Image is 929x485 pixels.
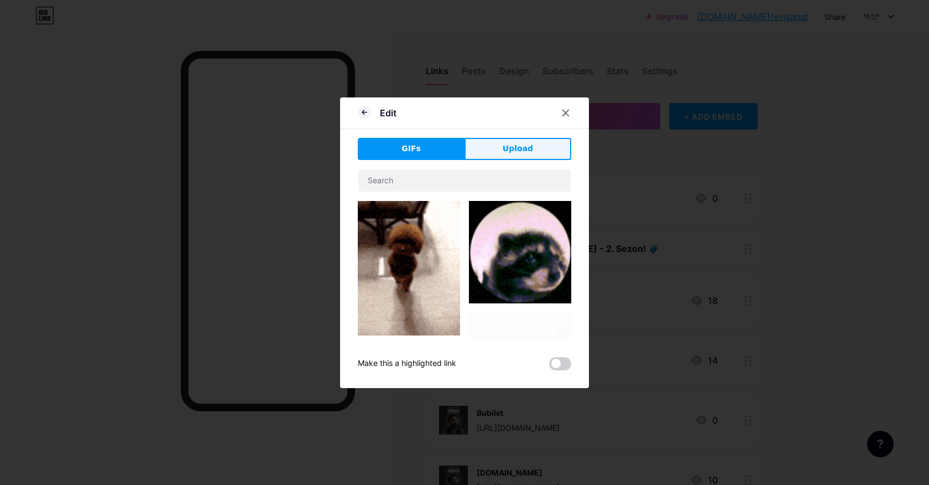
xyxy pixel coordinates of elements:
[358,169,571,192] input: Search
[469,312,571,400] img: Gihpy
[358,201,460,336] img: Gihpy
[503,143,533,154] span: Upload
[380,106,396,120] div: Edit
[464,138,571,160] button: Upload
[358,357,456,370] div: Make this a highlighted link
[401,143,421,154] span: GIFs
[469,201,571,303] img: Gihpy
[358,138,464,160] button: GIFs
